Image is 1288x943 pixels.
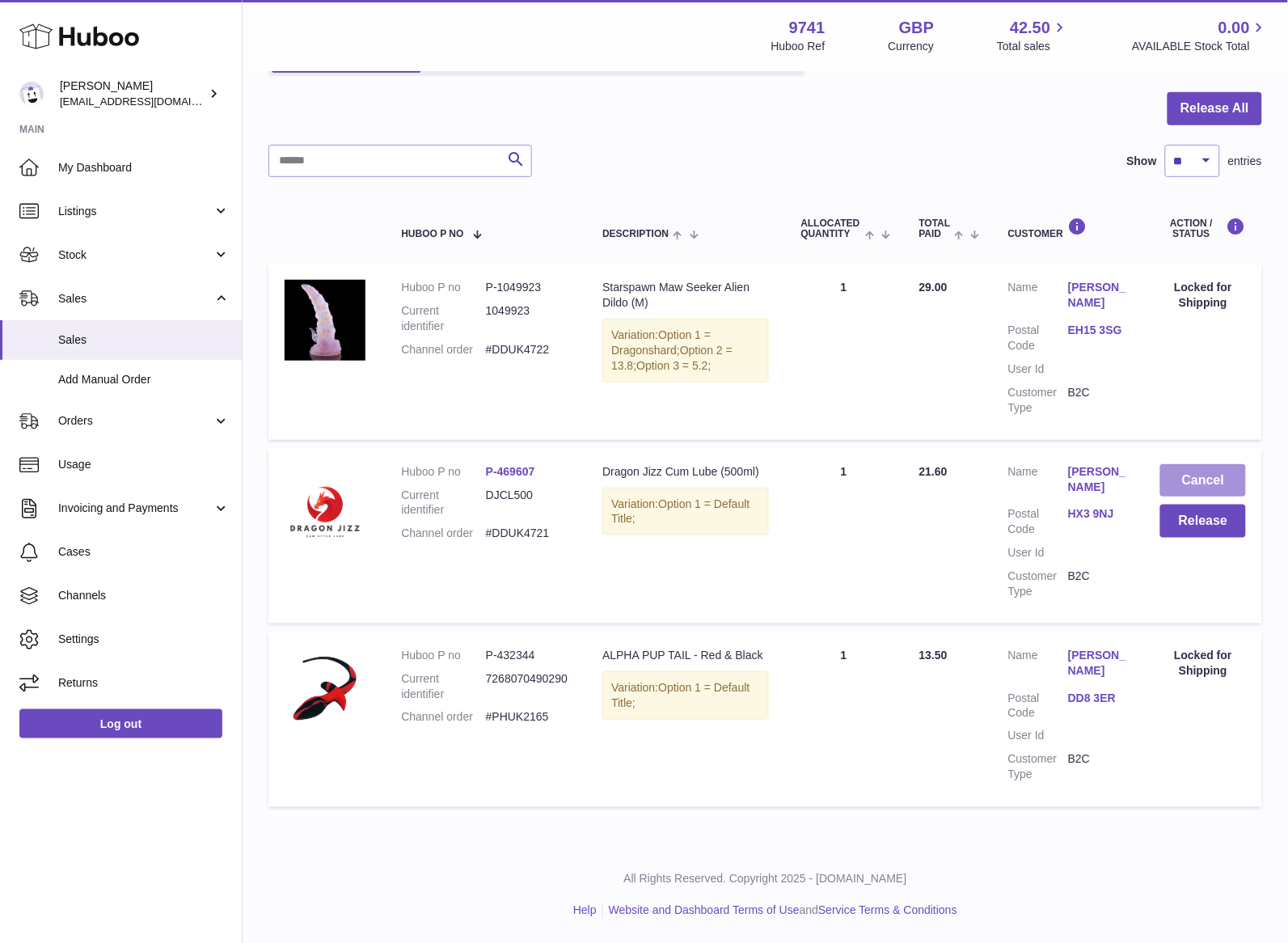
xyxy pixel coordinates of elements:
span: Option 1 = Default Title; [611,497,750,526]
td: 1 [785,264,903,439]
span: 42.50 [1010,17,1050,39]
span: Add Manual Order [58,372,230,387]
a: Help [573,904,597,917]
dd: #DDUK4722 [486,342,570,357]
img: HTB1GGW0dW1s3KVjSZFAq6x_ZXXay.jpg [285,648,365,729]
dt: User Id [1008,362,1068,377]
a: P-469607 [486,465,535,478]
a: DD8 3ER [1068,691,1128,706]
span: Option 1 = Dragonshard; [611,328,711,357]
span: Settings [58,632,230,647]
span: Stock [58,247,213,263]
span: Option 1 = Default Title; [611,681,750,709]
dt: Postal Code [1008,691,1068,721]
div: ALPHA PUP TAIL - Red & Black [602,648,768,663]
dt: User Id [1008,545,1068,560]
div: Variation: [602,488,768,536]
td: 1 [785,632,903,807]
span: AVAILABLE Stock Total [1132,39,1269,54]
a: Service Terms & Conditions [818,904,957,917]
dd: P-1049923 [486,280,570,295]
label: Show [1127,154,1157,169]
button: Release [1160,505,1246,538]
div: Variation: [602,319,768,383]
div: Action / Status [1160,218,1246,239]
span: 21.60 [919,465,948,478]
div: Locked for Shipping [1160,280,1246,311]
li: and [603,903,957,919]
div: Locked for Shipping [1160,648,1246,679]
span: Option 2 = 13.8; [611,344,733,372]
dt: Postal Code [1008,323,1068,353]
div: Starspawn Maw Seeker Alien Dildo (M) [602,280,768,311]
span: [EMAIL_ADDRESS][DOMAIN_NAME] [60,95,238,108]
span: Listings [58,204,213,219]
a: EH15 3SG [1068,323,1128,338]
a: 42.50 Total sales [997,17,1069,54]
dt: Name [1008,648,1068,683]
span: entries [1228,154,1262,169]
dd: P-432344 [486,648,570,663]
a: [PERSON_NAME] [1068,464,1128,495]
span: Sales [58,291,213,307]
dd: DJCL500 [486,488,570,518]
dt: Customer Type [1008,569,1068,599]
span: Orders [58,413,213,429]
button: Cancel [1160,464,1246,497]
td: 1 [785,448,903,624]
img: 1_603841cf-ecf9-4b64-9a00-42c1e0760c8c.png [285,464,365,545]
button: Release All [1168,92,1262,125]
dt: Postal Code [1008,506,1068,537]
span: Invoicing and Payments [58,501,213,516]
a: [PERSON_NAME] [1068,648,1128,679]
span: 0.00 [1218,17,1250,39]
span: Channels [58,588,230,603]
a: 0.00 AVAILABLE Stock Total [1132,17,1269,54]
dd: #DDUK4721 [486,526,570,541]
dd: B2C [1068,569,1128,599]
dt: Channel order [401,710,485,725]
dd: 1049923 [486,303,570,334]
span: My Dashboard [58,160,230,175]
span: Cases [58,544,230,560]
span: Option 3 = 5.2; [636,359,711,372]
a: [PERSON_NAME] [1068,280,1128,311]
dt: Current identifier [401,671,485,702]
div: Customer [1008,218,1129,239]
img: aaronconwaysbo@gmail.com [19,82,44,106]
span: Returns [58,675,230,691]
div: [PERSON_NAME] [60,78,205,109]
a: Website and Dashboard Terms of Use [609,904,800,917]
span: Sales [58,332,230,348]
span: 29.00 [919,281,948,294]
p: All Rights Reserved. Copyright 2025 - [DOMAIN_NAME] [255,872,1275,887]
dt: Name [1008,464,1068,499]
dt: User Id [1008,729,1068,744]
dt: Channel order [401,526,485,541]
div: Currency [889,39,935,54]
dd: 7268070490290 [486,671,570,702]
dd: B2C [1068,385,1128,416]
dt: Current identifier [401,488,485,518]
div: Huboo Ref [771,39,826,54]
span: ALLOCATED Quantity [801,218,862,239]
span: 13.50 [919,649,948,662]
span: Total paid [919,218,951,239]
span: Huboo P no [401,229,463,239]
div: Dragon Jizz Cum Lube (500ml) [602,464,768,480]
strong: GBP [899,17,934,39]
dt: Name [1008,280,1068,315]
dt: Huboo P no [401,464,485,480]
a: HX3 9NJ [1068,506,1128,522]
span: Total sales [997,39,1069,54]
img: IMG_9545.jpg [285,280,365,361]
dt: Current identifier [401,303,485,334]
span: Usage [58,457,230,472]
div: Variation: [602,671,768,720]
dd: B2C [1068,752,1128,783]
span: Description [602,229,669,239]
dt: Customer Type [1008,752,1068,783]
dt: Huboo P no [401,648,485,663]
dd: #PHUK2165 [486,710,570,725]
a: Log out [19,709,222,738]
